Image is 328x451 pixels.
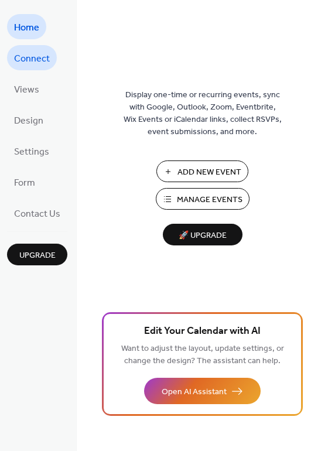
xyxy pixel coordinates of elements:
[170,228,235,244] span: 🚀 Upgrade
[7,14,46,39] a: Home
[7,200,67,225] a: Contact Us
[177,194,242,206] span: Manage Events
[162,386,227,398] span: Open AI Assistant
[124,89,282,138] span: Display one-time or recurring events, sync with Google, Outlook, Zoom, Eventbrite, Wix Events or ...
[121,341,284,369] span: Want to adjust the layout, update settings, or change the design? The assistant can help.
[156,188,250,210] button: Manage Events
[14,81,39,99] span: Views
[7,138,56,163] a: Settings
[7,107,50,132] a: Design
[7,244,67,265] button: Upgrade
[14,19,39,37] span: Home
[156,160,248,182] button: Add New Event
[14,174,35,192] span: Form
[177,166,241,179] span: Add New Event
[14,50,50,68] span: Connect
[14,143,49,161] span: Settings
[144,378,261,404] button: Open AI Assistant
[163,224,242,245] button: 🚀 Upgrade
[7,169,42,194] a: Form
[19,250,56,262] span: Upgrade
[144,323,261,340] span: Edit Your Calendar with AI
[7,45,57,70] a: Connect
[14,112,43,130] span: Design
[7,76,46,101] a: Views
[14,205,60,223] span: Contact Us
